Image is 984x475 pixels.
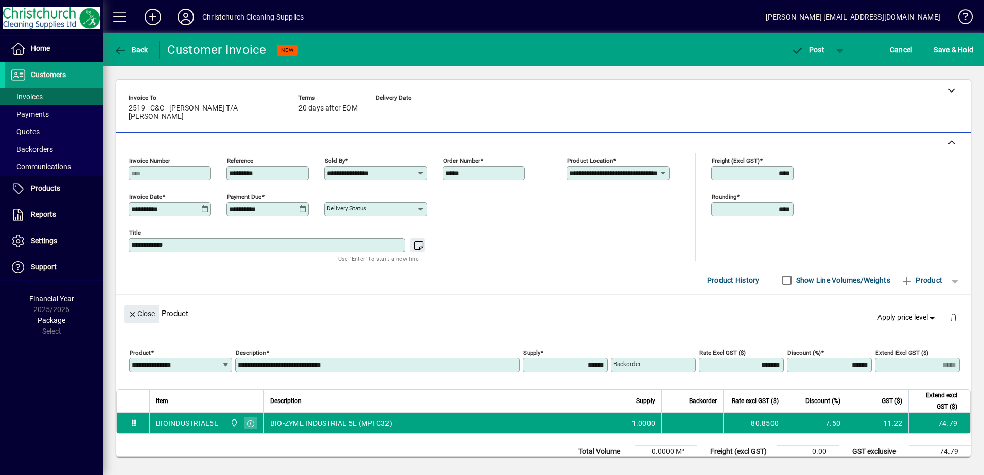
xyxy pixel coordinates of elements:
[635,445,697,458] td: 0.0000 M³
[785,413,847,433] td: 7.50
[703,271,764,289] button: Product History
[10,127,40,136] span: Quotes
[632,418,656,428] span: 1.0000
[270,395,302,407] span: Description
[877,312,937,323] span: Apply price level
[124,305,159,323] button: Close
[5,88,103,105] a: Invoices
[156,395,168,407] span: Item
[523,349,540,356] mat-label: Supply
[327,205,366,212] mat-label: Delivery status
[941,312,965,321] app-page-header-button: Delete
[730,418,779,428] div: 80.8500
[167,42,267,58] div: Customer Invoice
[236,349,266,356] mat-label: Description
[376,104,378,113] span: -
[129,193,162,200] mat-label: Invoice date
[10,162,71,171] span: Communications
[875,349,928,356] mat-label: Extend excl GST ($)
[931,41,976,59] button: Save & Hold
[895,271,947,289] button: Product
[809,46,814,54] span: P
[298,104,358,113] span: 20 days after EOM
[38,316,65,324] span: Package
[31,210,56,218] span: Reports
[934,46,938,54] span: S
[281,47,294,53] span: NEW
[573,445,635,458] td: Total Volume
[29,295,74,303] span: Financial Year
[890,42,912,58] span: Cancel
[136,8,169,26] button: Add
[5,105,103,123] a: Payments
[128,305,155,322] span: Close
[5,158,103,175] a: Communications
[951,2,971,35] a: Knowledge Base
[887,41,915,59] button: Cancel
[31,70,66,79] span: Customers
[114,46,148,54] span: Back
[787,349,821,356] mat-label: Discount (%)
[338,252,419,264] mat-hint: Use 'Enter' to start a new line
[129,229,141,236] mat-label: Title
[10,145,53,153] span: Backorders
[847,413,908,433] td: 11.22
[908,413,970,433] td: 74.79
[873,308,941,326] button: Apply price level
[116,295,971,332] div: Product
[227,157,253,165] mat-label: Reference
[31,184,60,192] span: Products
[766,9,940,25] div: [PERSON_NAME] [EMAIL_ADDRESS][DOMAIN_NAME]
[636,395,655,407] span: Supply
[5,176,103,202] a: Products
[5,140,103,158] a: Backorders
[31,263,57,271] span: Support
[915,390,957,412] span: Extend excl GST ($)
[5,123,103,140] a: Quotes
[202,9,304,25] div: Christchurch Cleaning Supplies
[707,272,760,288] span: Product History
[847,445,909,458] td: GST exclusive
[227,417,239,429] span: Christchurch Cleaning Supplies Ltd
[794,275,890,285] label: Show Line Volumes/Weights
[567,157,613,165] mat-label: Product location
[934,42,973,58] span: ave & Hold
[5,36,103,62] a: Home
[882,395,902,407] span: GST ($)
[129,104,283,121] span: 2519 - C&C - [PERSON_NAME] T/A [PERSON_NAME]
[31,44,50,52] span: Home
[443,157,480,165] mat-label: Order number
[699,349,746,356] mat-label: Rate excl GST ($)
[705,445,777,458] td: Freight (excl GST)
[689,395,717,407] span: Backorder
[5,228,103,254] a: Settings
[156,418,218,428] div: BIOINDUSTRIAL5L
[129,157,170,165] mat-label: Invoice number
[270,418,392,428] span: BIO-ZYME INDUSTRIAL 5L (MPI C32)
[791,46,824,54] span: ost
[121,309,162,318] app-page-header-button: Close
[786,41,830,59] button: Post
[111,41,151,59] button: Back
[5,202,103,228] a: Reports
[130,349,151,356] mat-label: Product
[805,395,840,407] span: Discount (%)
[941,305,965,330] button: Delete
[10,110,49,118] span: Payments
[325,157,345,165] mat-label: Sold by
[103,41,160,59] app-page-header-button: Back
[5,254,103,280] a: Support
[613,360,641,368] mat-label: Backorder
[712,193,736,200] mat-label: Rounding
[712,157,760,165] mat-label: Freight (excl GST)
[732,395,779,407] span: Rate excl GST ($)
[10,93,43,101] span: Invoices
[909,445,971,458] td: 74.79
[777,445,839,458] td: 0.00
[169,8,202,26] button: Profile
[31,236,57,245] span: Settings
[227,193,261,200] mat-label: Payment due
[901,272,942,288] span: Product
